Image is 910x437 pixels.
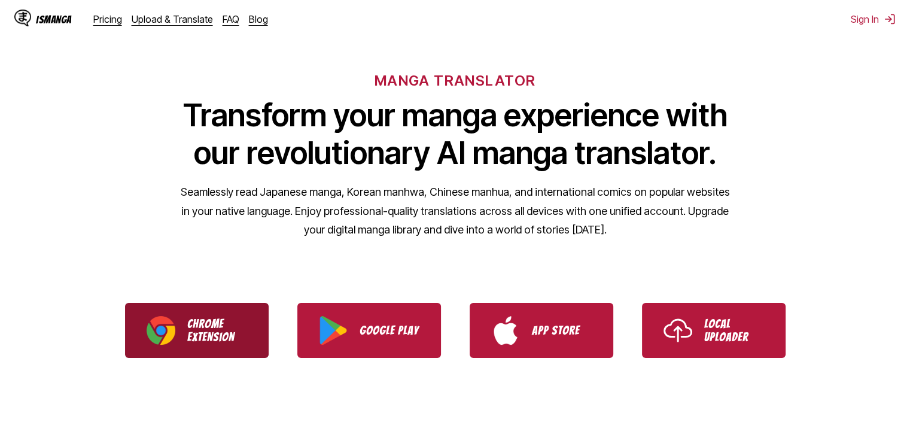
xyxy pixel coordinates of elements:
[491,316,520,345] img: App Store logo
[187,317,247,344] p: Chrome Extension
[180,96,731,172] h1: Transform your manga experience with our revolutionary AI manga translator.
[132,13,213,25] a: Upload & Translate
[249,13,268,25] a: Blog
[36,14,72,25] div: IsManga
[297,303,441,358] a: Download IsManga from Google Play
[704,317,764,344] p: Local Uploader
[319,316,348,345] img: Google Play logo
[642,303,786,358] a: Use IsManga Local Uploader
[14,10,93,29] a: IsManga LogoIsManga
[470,303,613,358] a: Download IsManga from App Store
[360,324,419,337] p: Google Play
[851,13,896,25] button: Sign In
[532,324,592,337] p: App Store
[884,13,896,25] img: Sign out
[664,316,692,345] img: Upload icon
[180,183,731,239] p: Seamlessly read Japanese manga, Korean manhwa, Chinese manhua, and international comics on popula...
[93,13,122,25] a: Pricing
[223,13,239,25] a: FAQ
[125,303,269,358] a: Download IsManga Chrome Extension
[375,72,535,89] h6: MANGA TRANSLATOR
[147,316,175,345] img: Chrome logo
[14,10,31,26] img: IsManga Logo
